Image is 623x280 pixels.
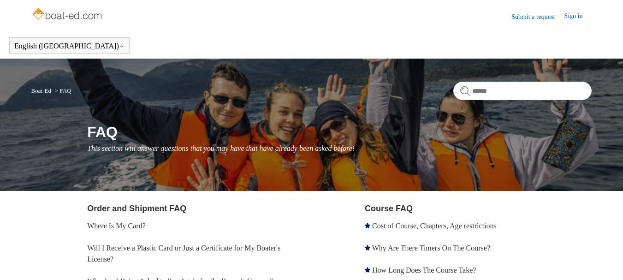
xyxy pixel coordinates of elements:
[31,87,51,94] a: Boat-Ed
[372,222,497,230] a: Cost of Course, Chapters, Age restrictions
[365,204,413,213] a: Course FAQ
[87,244,280,263] a: Will I Receive a Plastic Card or Just a Certificate for My Boater's License?
[87,143,592,154] p: This section will answer questions that you may have that have already been asked before!
[372,266,476,274] a: How Long Does The Course Take?
[53,87,71,94] li: FAQ
[14,42,125,50] button: English ([GEOGRAPHIC_DATA])
[87,204,186,213] a: Order and Shipment FAQ
[31,87,53,94] li: Boat-Ed
[365,223,370,228] svg: Promoted article
[87,121,592,143] h1: FAQ
[365,245,370,250] svg: Promoted article
[365,267,370,273] svg: Promoted article
[372,244,490,252] a: Why Are There Timers On The Course?
[31,6,105,24] img: Boat-Ed Help Center home page
[87,222,146,230] a: Where Is My Card?
[511,12,564,22] a: Submit a request
[453,82,592,100] input: Search
[564,11,592,22] a: Sign in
